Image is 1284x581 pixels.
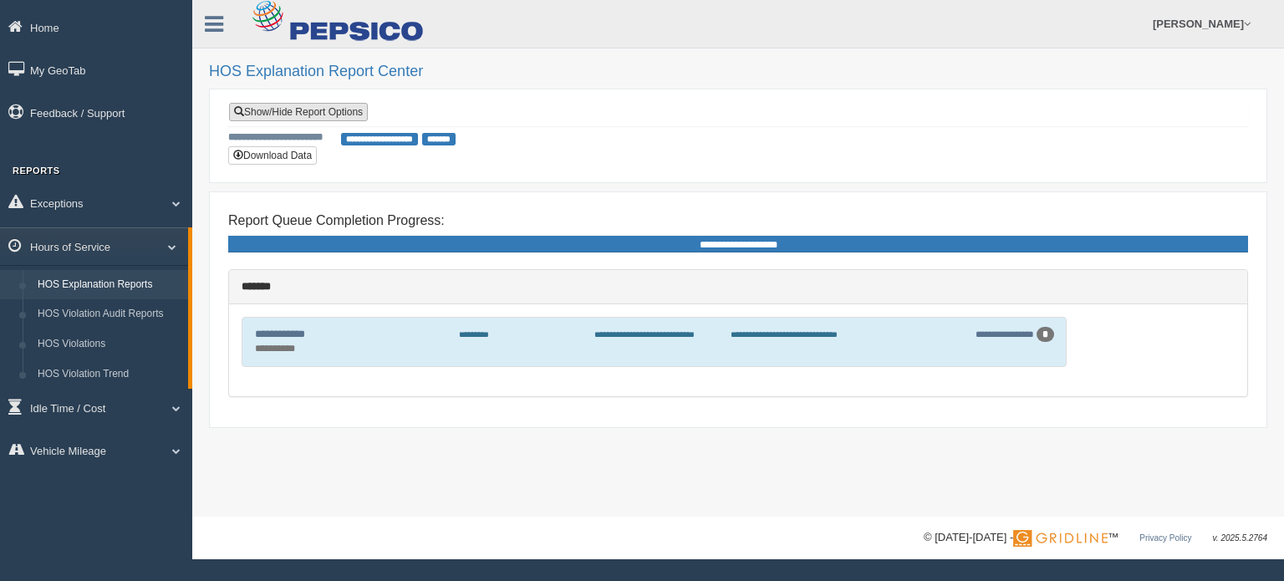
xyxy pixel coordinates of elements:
a: Privacy Policy [1139,533,1191,543]
div: © [DATE]-[DATE] - ™ [924,529,1267,547]
h2: HOS Explanation Report Center [209,64,1267,80]
img: Gridline [1013,530,1108,547]
h4: Report Queue Completion Progress: [228,213,1248,228]
button: Download Data [228,146,317,165]
a: HOS Explanation Reports [30,270,188,300]
span: v. 2025.5.2764 [1213,533,1267,543]
a: Show/Hide Report Options [229,103,368,121]
a: HOS Violation Audit Reports [30,299,188,329]
a: HOS Violations [30,329,188,359]
a: HOS Violation Trend [30,359,188,390]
